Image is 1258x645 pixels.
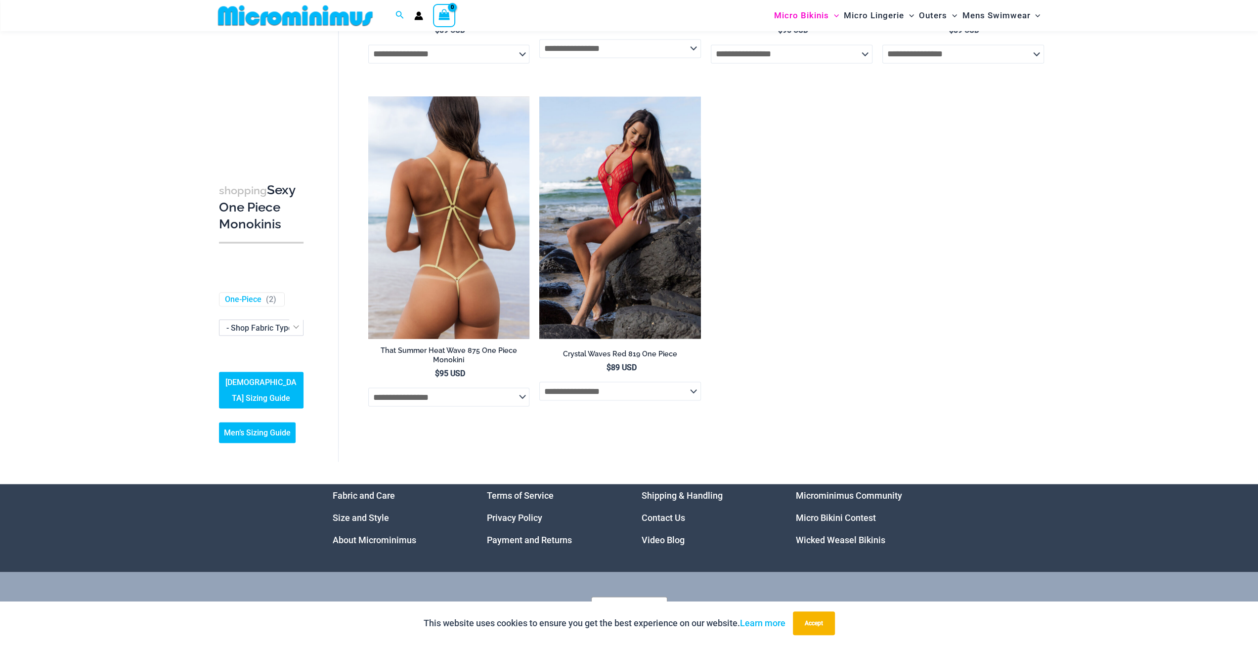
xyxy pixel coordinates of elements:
button: Accept [793,611,835,635]
nav: Menu [487,484,617,551]
span: Mens Swimwear [962,3,1030,28]
a: Micro Bikini Contest [796,512,876,522]
span: $ [435,368,439,378]
a: Payment and Returns [487,534,572,545]
a: One-Piece [225,294,261,304]
a: Mens SwimwearMenu ToggleMenu Toggle [959,3,1042,28]
span: Menu Toggle [947,3,957,28]
span: Menu Toggle [1030,3,1040,28]
a: Wicked Weasel Bikinis [796,534,885,545]
a: Contact Us [642,512,685,522]
span: $ [607,362,611,372]
a: Account icon link [414,11,423,20]
span: Menu Toggle [904,3,914,28]
a: Men’s Sizing Guide [219,422,296,443]
span: ( ) [266,294,276,304]
a: OutersMenu ToggleMenu Toggle [916,3,959,28]
img: Crystal Waves Red 819 One Piece 04 [539,96,701,339]
aside: Footer Widget 1 [333,484,463,551]
img: That Summer Heat Wave 875 One Piece Monokini 12 [368,96,530,339]
aside: Footer Widget 2 [487,484,617,551]
span: shopping [219,184,267,196]
a: Learn more [740,618,785,628]
p: This website uses cookies to ensure you get the best experience on our website. [424,616,785,631]
aside: Footer Widget 4 [796,484,926,551]
a: [DEMOGRAPHIC_DATA] Sizing Guide [219,372,304,408]
a: Fabric and Care [333,490,395,500]
a: Search icon link [395,9,404,22]
a: That Summer Heat Wave 875 One Piece Monokini 10That Summer Heat Wave 875 One Piece Monokini 12Tha... [368,96,530,339]
nav: Menu [333,484,463,551]
a: Video Blog [642,534,685,545]
a: Crystal Waves Red 819 One Piece [539,349,701,362]
aside: Footer Widget 3 [642,484,772,551]
span: - Shop Fabric Type [219,319,304,335]
a: Crystal Waves Red 819 One Piece 04Crystal Waves Red 819 One Piece 03Crystal Waves Red 819 One Pie... [539,96,701,339]
span: - Shop Fabric Type [219,319,303,335]
span: Outers [919,3,947,28]
h3: Sexy One Piece Monokinis [219,181,304,232]
h2: That Summer Heat Wave 875 One Piece Monokini [368,345,530,364]
bdi: 89 USD [607,362,637,372]
a: Terms of Service [487,490,554,500]
span: - Shop Fabric Type [226,322,293,332]
a: Size and Style [333,512,389,522]
a: Shipping & Handling [642,490,723,500]
a: View Shopping Cart, empty [433,4,456,27]
span: Micro Bikinis [774,3,829,28]
span: Micro Lingerie [844,3,904,28]
span: Menu Toggle [829,3,839,28]
a: Microminimus Community [796,490,902,500]
a: Micro LingerieMenu ToggleMenu Toggle [841,3,916,28]
a: That Summer Heat Wave 875 One Piece Monokini [368,345,530,368]
a: Privacy Policy [487,512,542,522]
nav: Menu [796,484,926,551]
h2: Crystal Waves Red 819 One Piece [539,349,701,358]
nav: Site Navigation [770,1,1044,30]
span: 2 [269,294,273,303]
img: MM SHOP LOGO FLAT [214,4,377,27]
a: About Microminimus [333,534,416,545]
nav: Menu [642,484,772,551]
a: Micro BikinisMenu ToggleMenu Toggle [772,3,841,28]
bdi: 95 USD [435,368,465,378]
